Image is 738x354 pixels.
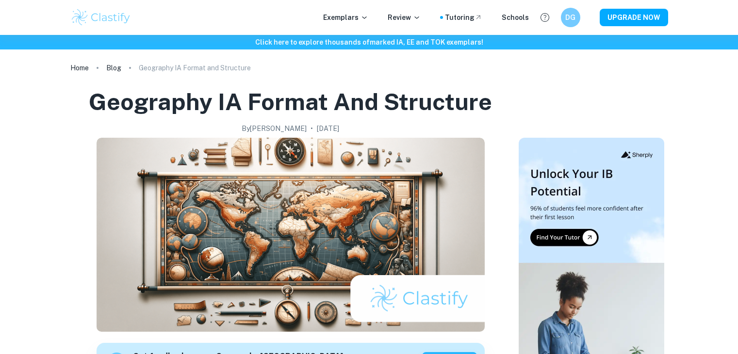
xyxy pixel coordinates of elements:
[70,61,89,75] a: Home
[317,123,339,134] h2: [DATE]
[323,12,368,23] p: Exemplars
[537,9,553,26] button: Help and Feedback
[89,86,492,117] h1: Geography IA Format and Structure
[502,12,529,23] a: Schools
[600,9,668,26] button: UPGRADE NOW
[565,12,576,23] h6: DG
[242,123,307,134] h2: By [PERSON_NAME]
[445,12,482,23] a: Tutoring
[97,138,485,332] img: Geography IA Format and Structure cover image
[70,8,132,27] img: Clastify logo
[106,61,121,75] a: Blog
[139,63,251,73] p: Geography IA Format and Structure
[388,12,421,23] p: Review
[2,37,736,48] h6: Click here to explore thousands of marked IA, EE and TOK exemplars !
[561,8,580,27] button: DG
[311,123,313,134] p: •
